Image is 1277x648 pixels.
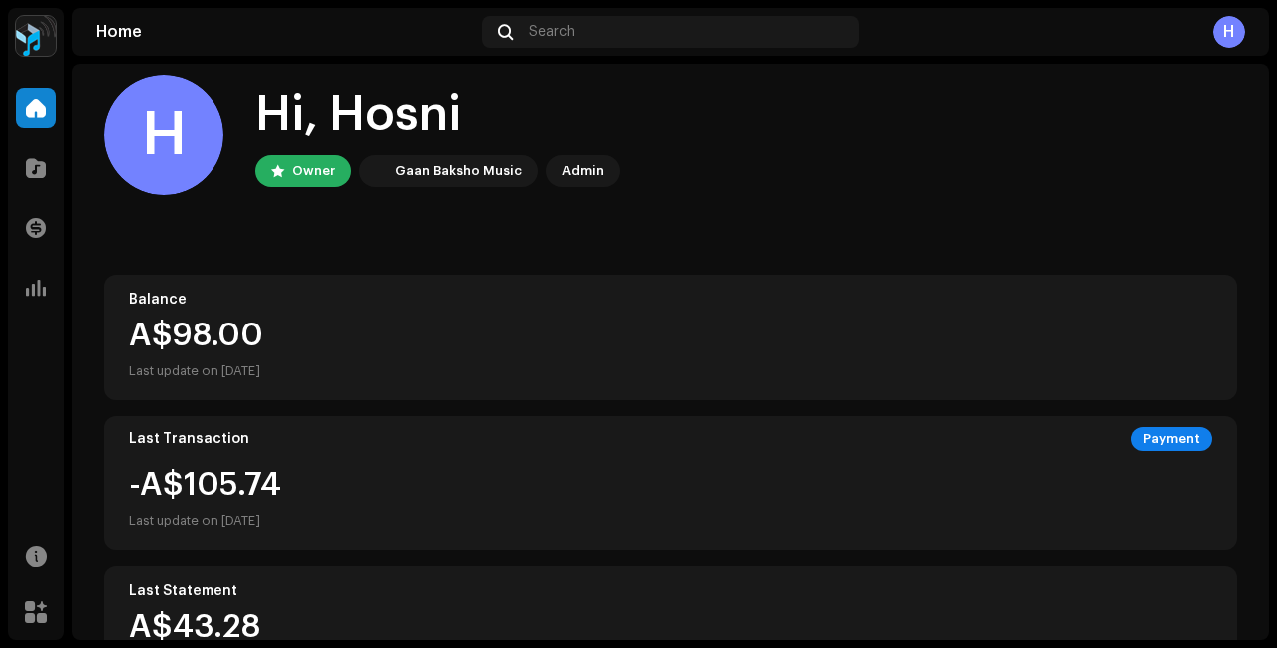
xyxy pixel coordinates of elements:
[255,83,620,147] div: Hi, Hosni
[129,583,1212,599] div: Last Statement
[129,292,1212,308] div: Balance
[292,159,335,183] div: Owner
[96,24,474,40] div: Home
[529,24,575,40] span: Search
[1213,16,1245,48] div: H
[129,359,1212,383] div: Last update on [DATE]
[1131,427,1212,451] div: Payment
[129,509,281,533] div: Last update on [DATE]
[395,159,522,183] div: Gaan Baksho Music
[104,275,1237,400] re-o-card-value: Balance
[104,75,223,195] div: H
[129,431,249,447] div: Last Transaction
[562,159,604,183] div: Admin
[363,159,387,183] img: 2dae3d76-597f-44f3-9fef-6a12da6d2ece
[16,16,56,56] img: 2dae3d76-597f-44f3-9fef-6a12da6d2ece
